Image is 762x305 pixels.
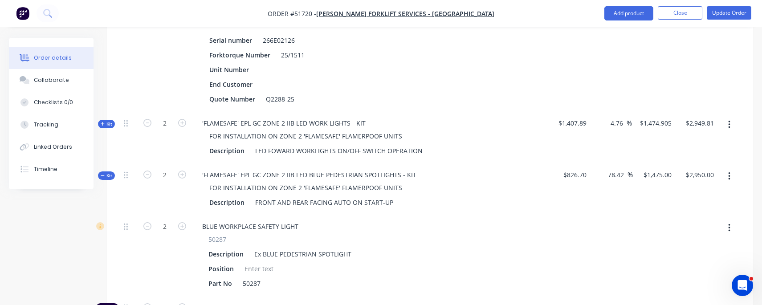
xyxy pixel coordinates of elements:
div: FRONT AND REAR FACING AUTO ON START-UP [252,196,397,209]
button: Timeline [9,158,94,180]
div: Kit [98,120,115,128]
span: Order #51720 - [268,9,316,18]
div: 50287 [239,277,264,290]
div: LED FOWARD WORKLIGHTS ON/OFF SWITCH OPERATION [252,144,426,157]
button: Order details [9,47,94,69]
div: Description [206,144,248,157]
button: Checklists 0/0 [9,91,94,114]
button: Collaborate [9,69,94,91]
div: Forktorque Number [206,49,274,61]
div: Unit Number [206,63,253,76]
div: Tracking [34,121,58,129]
div: 266E02126 [259,34,298,47]
div: Linked Orders [34,143,72,151]
div: 'FLAMESAFE' EPL GC ZONE 2 IIB LED WORK LIGHTS - KIT [195,117,373,130]
div: Timeline [34,165,57,173]
button: Tracking [9,114,94,136]
span: % [628,170,633,180]
button: Add product [604,6,653,20]
button: Close [658,6,702,20]
span: $1,407.89 [551,118,587,128]
div: End Customer [206,78,256,91]
div: Quote Number [206,93,259,106]
div: FOR INSTALLATION ON ZONE 2 'FLAMESAFE' FLAMERPOOF UNITS [202,181,409,194]
span: 50287 [208,235,226,244]
div: Kit [98,171,115,180]
div: Q2288-25 [262,93,298,106]
div: Ex BLUE PEDESTRIAN SPOTLIGHT [251,248,355,260]
span: $826.70 [551,170,587,179]
button: Update Order [707,6,751,20]
button: Linked Orders [9,136,94,158]
span: % [627,118,632,128]
iframe: Intercom live chat [732,275,753,296]
span: Kit [101,172,112,179]
div: Part No [205,277,236,290]
span: Kit [101,121,112,127]
div: Description [205,248,247,260]
div: Order details [34,54,72,62]
div: Checklists 0/0 [34,98,73,106]
div: Collaborate [34,76,69,84]
div: Position [205,262,237,275]
img: Factory [16,7,29,20]
a: [PERSON_NAME] FORKLIFT SERVICES - [GEOGRAPHIC_DATA] [316,9,494,18]
div: Description [206,196,248,209]
div: BLUE WORKPLACE SAFETY LIGHT [195,220,306,233]
div: FOR INSTALLATION ON ZONE 2 'FLAMESAFE' FLAMERPOOF UNITS [202,130,409,142]
div: 'FLAMESAFE' EPL GC ZONE 2 IIB LED BLUE PEDESTRIAN SPOTLIGHTS - KIT [195,168,424,181]
div: 25/1511 [277,49,308,61]
div: Serial number [206,34,256,47]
